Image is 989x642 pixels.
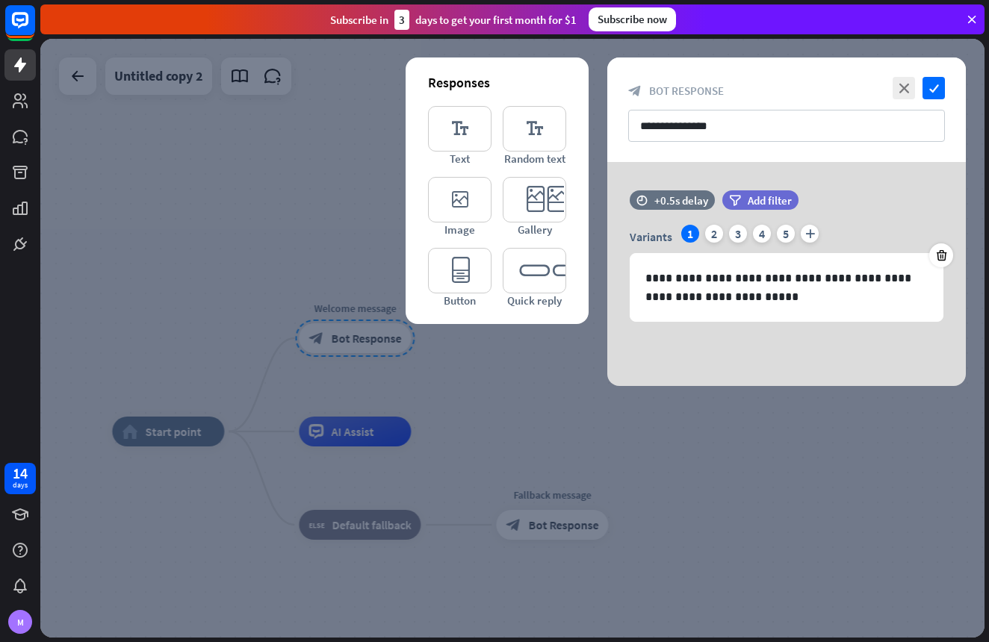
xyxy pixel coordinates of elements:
div: Subscribe in days to get your first month for $1 [330,10,577,30]
i: check [923,77,945,99]
i: plus [801,225,819,243]
span: Add filter [748,193,792,208]
div: Subscribe now [589,7,676,31]
div: 1 [681,225,699,243]
div: M [8,610,32,634]
div: days [13,480,28,490]
span: Variants [630,229,672,244]
div: 14 [13,467,28,480]
div: 2 [705,225,723,243]
i: block_bot_response [628,84,642,98]
div: 3 [729,225,747,243]
span: Bot Response [649,84,724,98]
div: 5 [777,225,795,243]
i: close [893,77,915,99]
button: Open LiveChat chat widget [12,6,57,51]
div: +0.5s delay [654,193,708,208]
i: filter [729,195,741,206]
a: 14 days [4,463,36,494]
div: 4 [753,225,771,243]
div: 3 [394,10,409,30]
i: time [636,195,648,205]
